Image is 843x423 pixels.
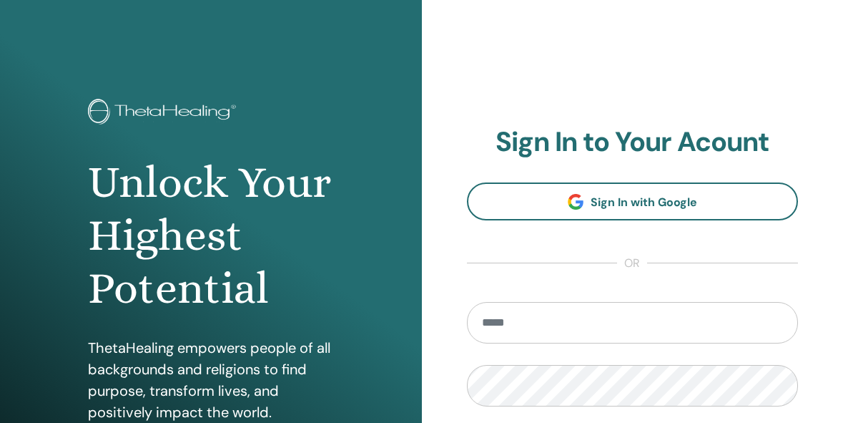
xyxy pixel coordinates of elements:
[467,126,799,159] h2: Sign In to Your Acount
[617,255,647,272] span: or
[88,156,333,316] h1: Unlock Your Highest Potential
[467,183,799,220] a: Sign In with Google
[591,195,697,210] span: Sign In with Google
[88,337,333,423] p: ThetaHealing empowers people of all backgrounds and religions to find purpose, transform lives, a...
